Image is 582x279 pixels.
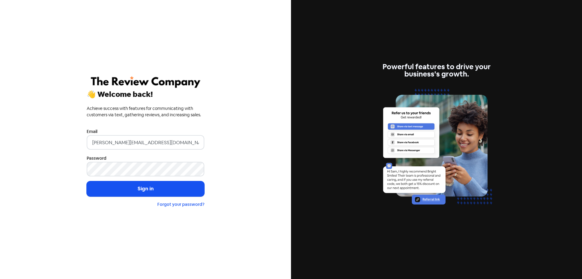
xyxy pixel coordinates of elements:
button: Sign in [87,181,204,196]
div: Powerful features to drive your business's growth. [378,63,495,78]
img: referrals [378,85,495,216]
div: Achieve success with features for communicating with customers via text, gathering reviews, and i... [87,105,204,118]
input: Enter your email address... [87,135,204,150]
a: Forgot your password? [157,202,204,207]
div: 👋 Welcome back! [87,91,204,98]
label: Email [87,128,97,135]
label: Password [87,155,106,162]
